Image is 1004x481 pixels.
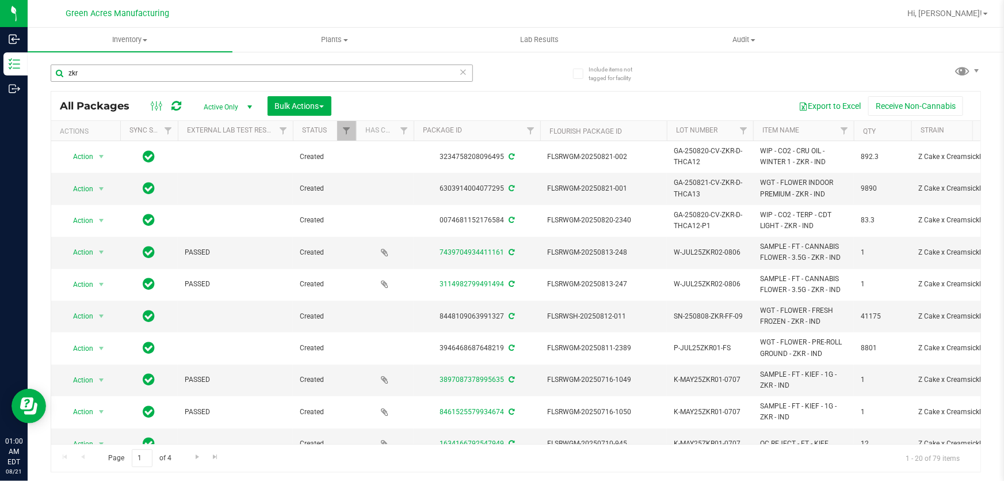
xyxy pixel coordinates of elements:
[94,372,109,388] span: select
[412,152,542,162] div: 3234758208096495
[356,121,414,141] th: Has COA
[547,374,660,385] span: FLSRWGM-20250716-1049
[507,280,514,288] span: Sync from Compliance System
[5,436,22,467] p: 01:00 AM EDT
[143,212,155,228] span: In Sync
[674,343,746,354] span: P-JUL25ZKR01-FS
[835,121,854,141] a: Filter
[760,210,847,232] span: WIP - CO2 - TERP - CDT LIGHT - ZKR - IND
[60,100,141,112] span: All Packages
[302,126,327,134] a: Status
[549,127,622,135] a: Flourish Package ID
[300,183,349,194] span: Created
[505,35,574,45] span: Lab Results
[300,407,349,418] span: Created
[94,244,109,260] span: select
[589,65,646,82] span: Include items not tagged for facility
[5,467,22,476] p: 08/21
[760,146,847,168] span: WIP - CO2 - CRU OIL - WINTER 1 - ZKR - IND
[674,438,746,449] span: K-MAY25ZKR01-0707
[51,65,473,82] input: Search Package ID, Item Name, SKU, Lot or Part Number...
[642,28,846,52] a: Audit
[233,35,437,45] span: Plants
[63,149,94,165] span: Action
[412,215,542,226] div: 0074681152176584
[94,213,109,229] span: select
[300,374,349,385] span: Created
[129,126,174,134] a: Sync Status
[896,449,969,467] span: 1 - 20 of 79 items
[507,408,514,416] span: Sync from Compliance System
[63,404,94,420] span: Action
[300,311,349,322] span: Created
[337,121,356,141] a: Filter
[94,277,109,293] span: select
[863,127,876,135] a: Qty
[28,28,232,52] a: Inventory
[159,121,178,141] a: Filter
[760,177,847,199] span: WGT - FLOWER INDOOR PREMIUM - ZKR - IND
[440,376,504,384] a: 3897087378995635
[760,369,847,391] span: SAMPLE - FT - KIEF - 1G - ZKR - IND
[440,280,504,288] a: 3114982799491494
[861,215,904,226] span: 83.3
[28,35,232,45] span: Inventory
[868,96,963,116] button: Receive Non-Cannabis
[861,407,904,418] span: 1
[861,183,904,194] span: 9890
[94,436,109,452] span: select
[674,407,746,418] span: K-MAY25ZKR01-0707
[791,96,868,116] button: Export to Excel
[9,58,20,70] inline-svg: Inventory
[232,28,437,52] a: Plants
[423,126,462,134] a: Package ID
[762,126,799,134] a: Item Name
[507,440,514,448] span: Sync from Compliance System
[300,438,349,449] span: Created
[547,152,660,162] span: FLSRWGM-20250821-002
[143,149,155,165] span: In Sync
[412,183,542,194] div: 6303914004077295
[674,247,746,258] span: W-JUL25ZKR02-0806
[94,149,109,165] span: select
[300,152,349,162] span: Created
[760,241,847,263] span: SAMPLE - FT - CANNABIS FLOWER - 3.5G - ZKR - IND
[507,312,514,320] span: Sync from Compliance System
[412,311,542,322] div: 8448109063991327
[132,449,152,467] input: 1
[94,181,109,197] span: select
[143,276,155,292] span: In Sync
[185,407,286,418] span: PASSED
[676,126,717,134] a: Lot Number
[674,146,746,168] span: GA-250820-CV-ZKR-D-THCA12
[66,9,169,18] span: Green Acres Manufacturing
[63,244,94,260] span: Action
[9,33,20,45] inline-svg: Inbound
[143,435,155,452] span: In Sync
[674,374,746,385] span: K-MAY25ZKR01-0707
[861,247,904,258] span: 1
[861,311,904,322] span: 41175
[459,65,467,79] span: Clear
[275,101,324,111] span: Bulk Actions
[507,184,514,192] span: Sync from Compliance System
[63,308,94,324] span: Action
[94,340,109,357] span: select
[760,401,847,423] span: SAMPLE - FT - KIEF - 1G - ZKR - IND
[12,389,46,423] iframe: Resource center
[440,248,504,256] a: 7439704934411161
[395,121,414,141] a: Filter
[921,126,944,134] a: Strain
[507,216,514,224] span: Sync from Compliance System
[143,308,155,324] span: In Sync
[143,340,155,356] span: In Sync
[547,183,660,194] span: FLSRWGM-20250821-001
[63,181,94,197] span: Action
[760,438,847,449] span: QC REJECT - FT - KIEF
[185,247,286,258] span: PASSED
[268,96,331,116] button: Bulk Actions
[437,28,642,52] a: Lab Results
[63,213,94,229] span: Action
[507,153,514,161] span: Sync from Compliance System
[734,121,753,141] a: Filter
